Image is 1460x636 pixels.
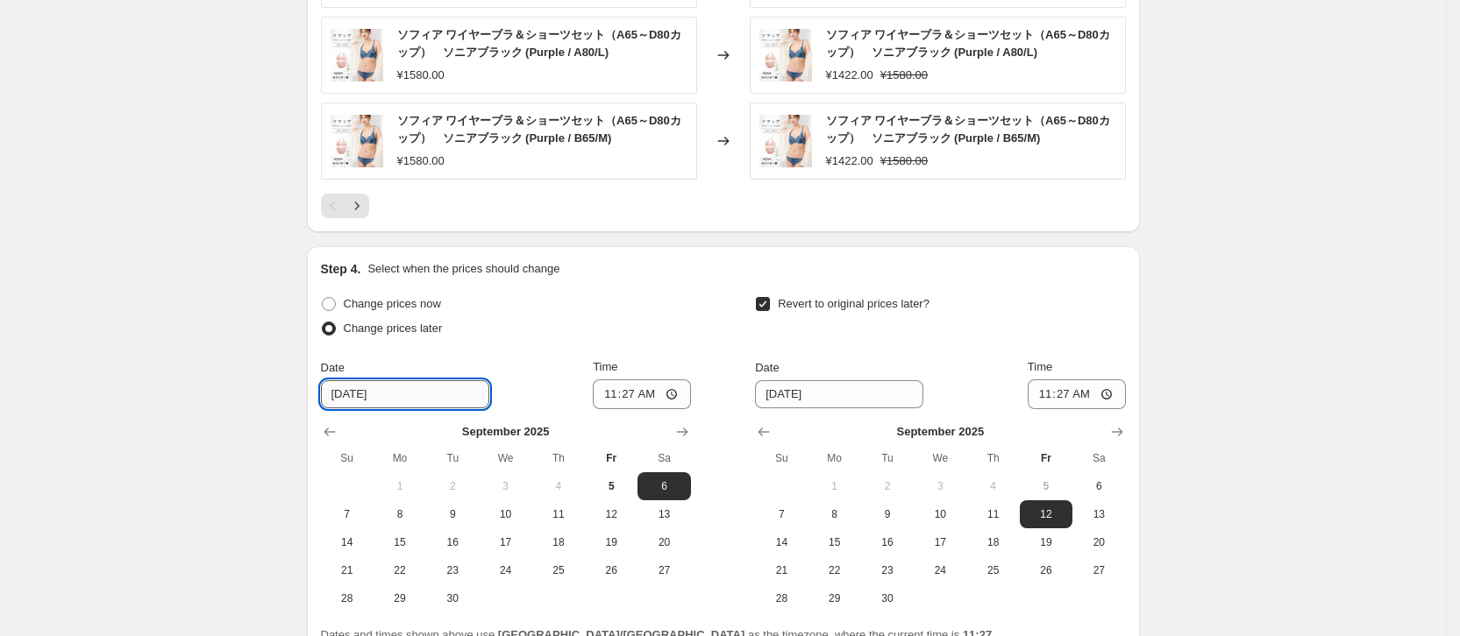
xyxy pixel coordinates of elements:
span: 13 [645,507,683,521]
th: Monday [374,444,426,472]
span: Mo [381,451,419,465]
button: Tuesday September 2 2025 [861,472,914,500]
button: Sunday September 28 2025 [755,584,808,612]
span: 3 [486,479,524,493]
span: 22 [815,563,854,577]
th: Sunday [321,444,374,472]
span: We [486,451,524,465]
button: Wednesday September 3 2025 [914,472,966,500]
button: Tuesday September 2 2025 [426,472,479,500]
button: Monday September 15 2025 [808,528,861,556]
button: Saturday September 6 2025 [1072,472,1125,500]
span: Time [593,360,617,373]
span: ソフィア ワイヤーブラ＆ショーツセット（A65～D80カップ） ソニアブラック (Purple / A80/L) [826,28,1110,59]
span: 19 [1027,535,1065,549]
span: 25 [973,563,1012,577]
span: 22 [381,563,419,577]
span: 28 [762,591,801,605]
div: ¥1422.00 [826,152,873,170]
th: Wednesday [479,444,531,472]
input: 9/5/2025 [755,380,923,408]
span: 6 [645,479,683,493]
img: f505bs-1-2-1_80x.jpg [759,115,812,167]
span: Date [321,361,345,374]
span: 25 [539,563,578,577]
button: Tuesday September 23 2025 [861,556,914,584]
button: Friday September 19 2025 [585,528,637,556]
button: Saturday September 20 2025 [637,528,690,556]
div: ¥1422.00 [826,67,873,84]
button: Sunday September 28 2025 [321,584,374,612]
span: Tu [868,451,907,465]
button: Show next month, October 2025 [670,420,694,444]
button: Show previous month, August 2025 [751,420,776,444]
span: 1 [815,479,854,493]
span: We [921,451,959,465]
span: Fr [592,451,630,465]
input: 9/5/2025 [321,380,489,408]
button: Monday September 29 2025 [808,584,861,612]
button: Tuesday September 16 2025 [426,528,479,556]
span: 28 [328,591,367,605]
button: Sunday September 21 2025 [321,556,374,584]
span: 9 [868,507,907,521]
span: 29 [815,591,854,605]
span: Sa [645,451,683,465]
button: Wednesday September 10 2025 [479,500,531,528]
span: 17 [486,535,524,549]
span: 19 [592,535,630,549]
button: Friday September 19 2025 [1020,528,1072,556]
span: 20 [1079,535,1118,549]
button: Thursday September 11 2025 [966,500,1019,528]
span: Change prices now [344,297,441,310]
button: Tuesday September 23 2025 [426,556,479,584]
span: 16 [433,535,472,549]
span: 13 [1079,507,1118,521]
th: Tuesday [426,444,479,472]
button: Monday September 29 2025 [374,584,426,612]
span: 8 [381,507,419,521]
button: Tuesday September 16 2025 [861,528,914,556]
th: Thursday [966,444,1019,472]
span: 12 [592,507,630,521]
span: 11 [973,507,1012,521]
span: 4 [973,479,1012,493]
span: 8 [815,507,854,521]
button: Sunday September 21 2025 [755,556,808,584]
button: Wednesday September 17 2025 [914,528,966,556]
button: Saturday September 13 2025 [1072,500,1125,528]
button: Monday September 22 2025 [808,556,861,584]
span: 23 [868,563,907,577]
span: Su [328,451,367,465]
span: 10 [486,507,524,521]
span: 6 [1079,479,1118,493]
button: Sunday September 7 2025 [321,500,374,528]
button: Next [345,194,369,218]
button: Sunday September 14 2025 [321,528,374,556]
th: Thursday [532,444,585,472]
button: Thursday September 25 2025 [966,556,1019,584]
strike: ¥1580.00 [880,67,928,84]
span: Fr [1027,451,1065,465]
button: Thursday September 11 2025 [532,500,585,528]
span: 15 [381,535,419,549]
span: 27 [1079,563,1118,577]
span: ソフィア ワイヤーブラ＆ショーツセット（A65～D80カップ） ソニアブラック (Purple / B65/M) [826,114,1110,145]
span: 27 [645,563,683,577]
span: 2 [433,479,472,493]
span: Mo [815,451,854,465]
span: Time [1028,360,1052,373]
button: Monday September 8 2025 [808,500,861,528]
button: Friday September 12 2025 [1020,500,1072,528]
img: f505bs-1-2-1_80x.jpg [331,115,383,167]
span: 23 [433,563,472,577]
img: f505bs-1-2-1_80x.jpg [331,29,383,81]
button: Wednesday September 17 2025 [479,528,531,556]
button: Wednesday September 24 2025 [914,556,966,584]
span: 7 [328,507,367,521]
input: 12:00 [1028,379,1126,409]
input: 12:00 [593,379,691,409]
button: Thursday September 25 2025 [532,556,585,584]
button: Thursday September 4 2025 [966,472,1019,500]
span: 16 [868,535,907,549]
